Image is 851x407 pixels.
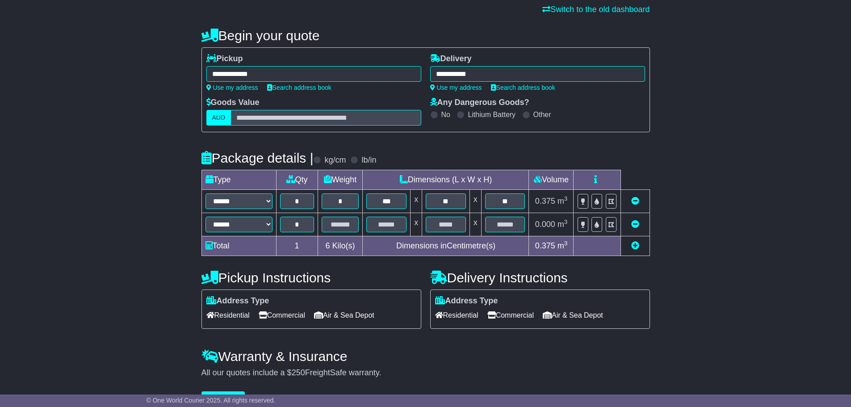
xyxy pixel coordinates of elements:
label: lb/in [361,155,376,165]
a: Search address book [267,84,331,91]
h4: Warranty & Insurance [201,349,650,364]
td: Weight [318,170,363,190]
span: Commercial [259,308,305,322]
a: Use my address [206,84,258,91]
span: m [558,241,568,250]
div: All our quotes include a $ FreightSafe warranty. [201,368,650,378]
td: Dimensions (L x W x H) [363,170,529,190]
button: Get Quotes [201,391,245,407]
label: Other [533,110,551,119]
span: Air & Sea Depot [314,308,374,322]
sup: 3 [564,240,568,247]
span: Residential [435,308,478,322]
label: Goods Value [206,98,260,108]
label: Address Type [435,296,498,306]
td: Qty [276,170,318,190]
label: AUD [206,110,231,126]
a: Remove this item [631,197,639,206]
span: Residential [206,308,250,322]
span: m [558,220,568,229]
sup: 3 [564,218,568,225]
span: 250 [292,368,305,377]
td: Kilo(s) [318,236,363,256]
h4: Begin your quote [201,28,650,43]
h4: Delivery Instructions [430,270,650,285]
td: Dimensions in Centimetre(s) [363,236,529,256]
td: Total [201,236,276,256]
span: 0.375 [535,241,555,250]
label: Address Type [206,296,269,306]
a: Search address book [491,84,555,91]
label: Any Dangerous Goods? [430,98,529,108]
a: Use my address [430,84,482,91]
span: © One World Courier 2025. All rights reserved. [147,397,276,404]
td: 1 [276,236,318,256]
span: 6 [325,241,330,250]
label: Lithium Battery [468,110,516,119]
sup: 3 [564,195,568,202]
span: Commercial [487,308,534,322]
td: Volume [529,170,574,190]
a: Add new item [631,241,639,250]
td: x [470,213,481,236]
h4: Package details | [201,151,314,165]
span: 0.375 [535,197,555,206]
a: Switch to the old dashboard [542,5,650,14]
span: m [558,197,568,206]
td: x [411,190,422,213]
label: Delivery [430,54,472,64]
label: kg/cm [324,155,346,165]
label: Pickup [206,54,243,64]
h4: Pickup Instructions [201,270,421,285]
span: Air & Sea Depot [543,308,603,322]
span: 0.000 [535,220,555,229]
td: x [411,213,422,236]
td: x [470,190,481,213]
a: Remove this item [631,220,639,229]
td: Type [201,170,276,190]
label: No [441,110,450,119]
